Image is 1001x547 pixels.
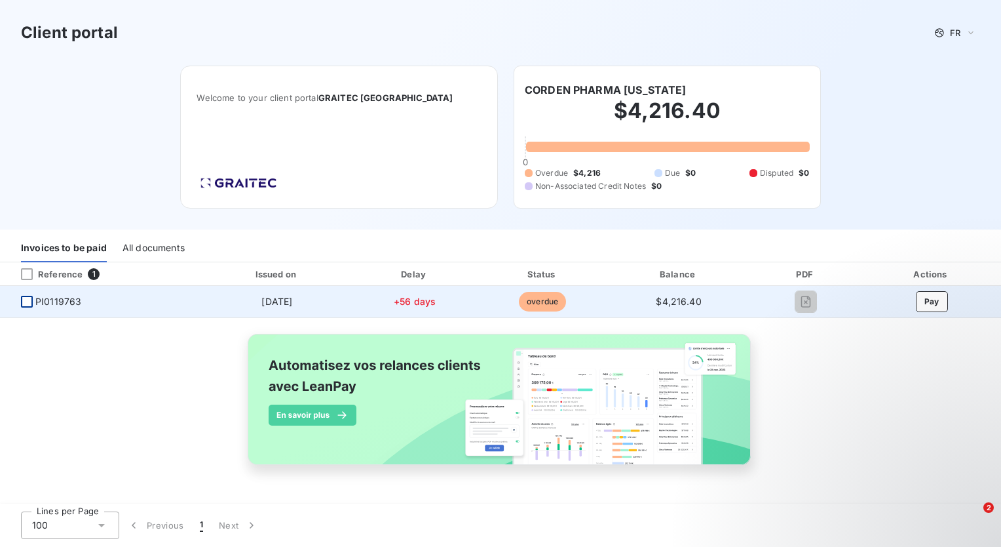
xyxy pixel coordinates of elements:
[665,167,680,179] span: Due
[480,268,605,281] div: Status
[573,167,601,179] span: $4,216
[525,82,687,98] h6: CORDEN PHARMA [US_STATE]
[950,28,960,38] span: FR
[523,157,528,167] span: 0
[983,502,994,513] span: 2
[355,268,475,281] div: Delay
[236,326,765,487] img: banner
[685,167,696,179] span: $0
[261,296,292,307] span: [DATE]
[10,268,83,280] div: Reference
[535,167,568,179] span: Overdue
[200,519,203,532] span: 1
[21,235,107,262] div: Invoices to be paid
[394,296,436,307] span: +56 days
[865,268,998,281] div: Actions
[916,291,948,312] button: Pay
[204,268,350,281] div: Issued on
[752,268,859,281] div: PDF
[799,167,809,179] span: $0
[525,98,810,137] h2: $4,216.40
[119,512,192,539] button: Previous
[197,92,482,103] span: Welcome to your client portal
[35,295,81,308] span: PI0119763
[192,512,211,539] button: 1
[21,21,118,45] h3: Client portal
[535,180,646,192] span: Non-Associated Credit Notes
[760,167,793,179] span: Disputed
[651,180,662,192] span: $0
[197,174,280,192] img: Company logo
[956,502,988,534] iframe: Intercom live chat
[519,292,566,312] span: overdue
[32,519,48,532] span: 100
[318,92,453,103] span: GRAITEC [GEOGRAPHIC_DATA]
[123,235,185,262] div: All documents
[211,512,266,539] button: Next
[656,296,701,307] span: $4,216.40
[611,268,747,281] div: Balance
[739,420,1001,512] iframe: Intercom notifications message
[88,268,100,280] span: 1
